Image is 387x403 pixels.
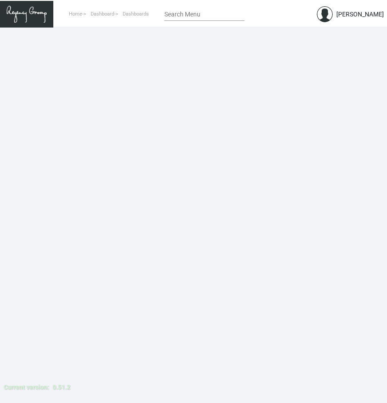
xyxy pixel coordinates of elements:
img: admin@bootstrapmaster.com [317,6,333,22]
div: 0.51.2 [52,383,70,392]
span: Dashboard [91,11,114,17]
span: Home [69,11,82,17]
div: Current version: [4,383,49,392]
span: Dashboards [123,11,149,17]
div: [PERSON_NAME] [336,10,384,19]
